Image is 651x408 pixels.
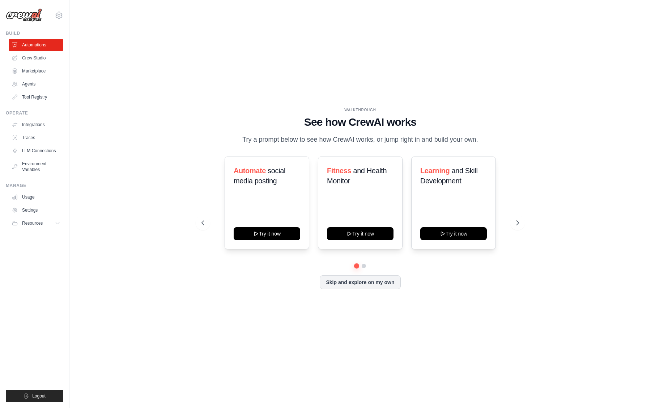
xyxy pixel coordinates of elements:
h1: See how CrewAI works [201,116,519,129]
span: Automate [234,167,266,175]
span: Resources [22,220,43,226]
button: Try it now [420,227,487,240]
a: Crew Studio [9,52,63,64]
span: Learning [420,167,450,175]
button: Resources [9,217,63,229]
button: Try it now [327,227,393,240]
div: Manage [6,183,63,188]
span: Fitness [327,167,351,175]
div: Build [6,30,63,36]
a: LLM Connections [9,145,63,157]
a: Tool Registry [9,91,63,103]
span: Logout [32,393,46,399]
a: Marketplace [9,65,63,77]
span: and Health Monitor [327,167,387,185]
a: Agents [9,78,63,90]
button: Try it now [234,227,300,240]
a: Settings [9,204,63,216]
div: WALKTHROUGH [201,107,519,113]
p: Try a prompt below to see how CrewAI works, or jump right in and build your own. [239,134,482,145]
button: Skip and explore on my own [320,275,400,289]
a: Usage [9,191,63,203]
a: Integrations [9,119,63,130]
button: Logout [6,390,63,402]
div: Operate [6,110,63,116]
a: Automations [9,39,63,51]
span: social media posting [234,167,285,185]
img: Logo [6,8,42,22]
a: Environment Variables [9,158,63,175]
a: Traces [9,132,63,143]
